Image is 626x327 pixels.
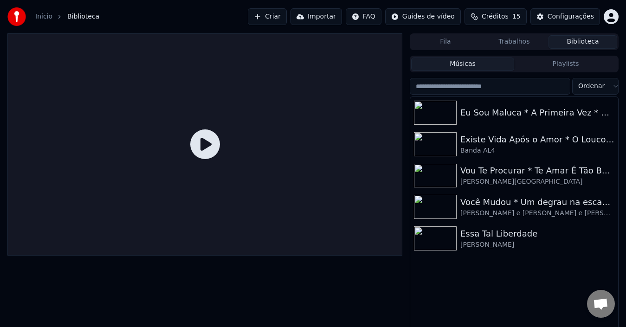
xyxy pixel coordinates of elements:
button: Guides de vídeo [385,8,461,25]
button: Músicas [411,58,514,71]
div: Essa Tal Liberdade [460,227,614,240]
div: [PERSON_NAME] e [PERSON_NAME] e [PERSON_NAME] [460,209,614,218]
button: FAQ [346,8,381,25]
button: Criar [248,8,287,25]
button: Trabalhos [480,35,549,49]
button: Importar [290,8,342,25]
div: Existe Vida Após o Amor * O Louco * Keury * Começo e Fim [460,133,614,146]
button: Configurações [530,8,600,25]
button: Créditos15 [465,8,527,25]
div: Você Mudou * Um degrau na escada * Tentei te esquecer [460,196,614,209]
div: [PERSON_NAME][GEOGRAPHIC_DATA] [460,177,614,186]
span: Biblioteca [67,12,99,21]
a: Bate-papo aberto [587,290,615,318]
button: Fila [411,35,480,49]
button: Playlists [514,58,617,71]
span: Ordenar [578,82,605,91]
nav: breadcrumb [35,12,99,21]
div: Configurações [548,12,594,21]
div: [PERSON_NAME] [460,240,614,250]
div: Banda AL4 [460,146,614,155]
a: Início [35,12,52,21]
span: 15 [512,12,521,21]
img: youka [7,7,26,26]
button: Biblioteca [549,35,617,49]
div: Vou Te Procurar * Te Amar É Tão Bom [460,164,614,177]
span: Créditos [482,12,509,21]
div: Eu Sou Maluca * A Primeira Vez * Está No Ar [460,106,614,119]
